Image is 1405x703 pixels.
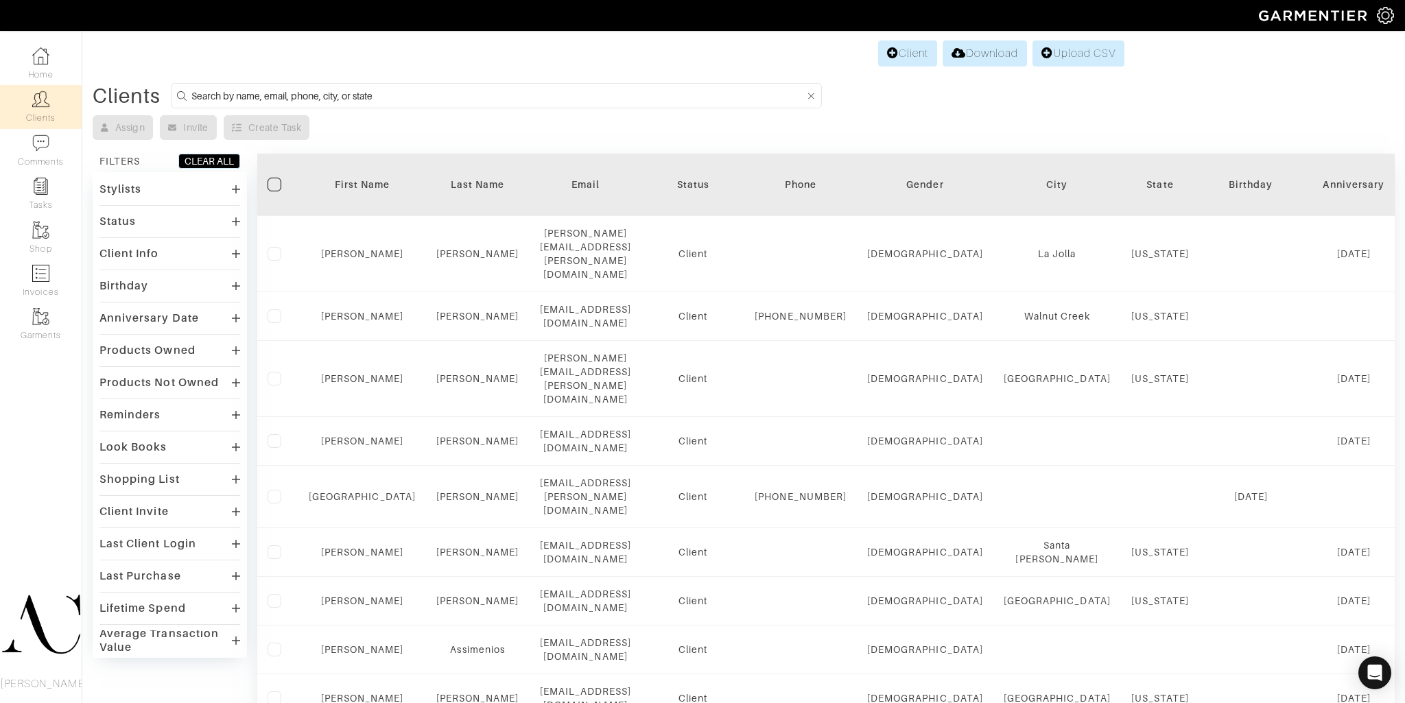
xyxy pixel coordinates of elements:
[755,178,847,191] div: Phone
[450,644,505,655] a: Assimenios
[426,154,530,216] th: Toggle SortBy
[540,427,632,455] div: [EMAIL_ADDRESS][DOMAIN_NAME]
[1131,178,1190,191] div: State
[943,40,1027,67] a: Download
[1377,7,1394,24] img: gear-icon-white-bd11855cb880d31180b6d7d6211b90ccbf57a29d726f0c71d8c61bd08dd39cc2.png
[191,87,805,104] input: Search by name, email, phone, city, or state
[298,154,426,216] th: Toggle SortBy
[1004,309,1111,323] div: Walnut Creek
[99,279,148,293] div: Birthday
[1209,490,1292,503] div: [DATE]
[755,309,847,323] div: [PHONE_NUMBER]
[540,351,632,406] div: [PERSON_NAME][EMAIL_ADDRESS][PERSON_NAME][DOMAIN_NAME]
[867,545,983,559] div: [DEMOGRAPHIC_DATA]
[540,226,632,281] div: [PERSON_NAME][EMAIL_ADDRESS][PERSON_NAME][DOMAIN_NAME]
[652,434,734,448] div: Client
[540,587,632,615] div: [EMAIL_ADDRESS][DOMAIN_NAME]
[185,154,234,168] div: CLEAR ALL
[436,373,519,384] a: [PERSON_NAME]
[99,505,169,519] div: Client Invite
[878,40,937,67] a: Client
[436,595,519,606] a: [PERSON_NAME]
[321,373,404,384] a: [PERSON_NAME]
[32,308,49,325] img: garments-icon-b7da505a4dc4fd61783c78ac3ca0ef83fa9d6f193b1c9dc38574b1d14d53ca28.png
[867,594,983,608] div: [DEMOGRAPHIC_DATA]
[436,436,519,446] a: [PERSON_NAME]
[436,547,519,558] a: [PERSON_NAME]
[99,344,196,357] div: Products Owned
[1312,594,1395,608] div: [DATE]
[867,490,983,503] div: [DEMOGRAPHIC_DATA]
[1209,178,1292,191] div: Birthday
[99,569,181,583] div: Last Purchase
[867,247,983,261] div: [DEMOGRAPHIC_DATA]
[99,376,219,390] div: Products Not Owned
[867,434,983,448] div: [DEMOGRAPHIC_DATA]
[1312,372,1395,385] div: [DATE]
[1131,372,1190,385] div: [US_STATE]
[321,595,404,606] a: [PERSON_NAME]
[32,47,49,64] img: dashboard-icon-dbcd8f5a0b271acd01030246c82b418ddd0df26cd7fceb0bd07c9910d44c42f6.png
[309,491,416,502] a: [GEOGRAPHIC_DATA]
[1004,372,1111,385] div: [GEOGRAPHIC_DATA]
[1131,247,1190,261] div: [US_STATE]
[321,547,404,558] a: [PERSON_NAME]
[1312,643,1395,656] div: [DATE]
[436,311,519,322] a: [PERSON_NAME]
[99,182,141,196] div: Stylists
[99,440,167,454] div: Look Books
[436,248,519,259] a: [PERSON_NAME]
[178,154,240,169] button: CLEAR ALL
[1004,178,1111,191] div: City
[755,490,847,503] div: [PHONE_NUMBER]
[652,490,734,503] div: Client
[1199,154,1302,216] th: Toggle SortBy
[321,248,404,259] a: [PERSON_NAME]
[540,178,632,191] div: Email
[321,436,404,446] a: [PERSON_NAME]
[1312,247,1395,261] div: [DATE]
[540,476,632,517] div: [EMAIL_ADDRESS][PERSON_NAME][DOMAIN_NAME]
[652,372,734,385] div: Client
[99,473,180,486] div: Shopping List
[32,222,49,239] img: garments-icon-b7da505a4dc4fd61783c78ac3ca0ef83fa9d6f193b1c9dc38574b1d14d53ca28.png
[99,247,159,261] div: Client Info
[857,154,993,216] th: Toggle SortBy
[652,178,734,191] div: Status
[99,154,140,168] div: FILTERS
[652,247,734,261] div: Client
[540,636,632,663] div: [EMAIL_ADDRESS][DOMAIN_NAME]
[641,154,744,216] th: Toggle SortBy
[321,644,404,655] a: [PERSON_NAME]
[321,311,404,322] a: [PERSON_NAME]
[867,309,983,323] div: [DEMOGRAPHIC_DATA]
[1004,538,1111,566] div: Santa [PERSON_NAME]
[99,215,136,228] div: Status
[1004,594,1111,608] div: [GEOGRAPHIC_DATA]
[652,594,734,608] div: Client
[1302,154,1405,216] th: Toggle SortBy
[1131,309,1190,323] div: [US_STATE]
[867,372,983,385] div: [DEMOGRAPHIC_DATA]
[1312,178,1395,191] div: Anniversary
[540,302,632,330] div: [EMAIL_ADDRESS][DOMAIN_NAME]
[1131,594,1190,608] div: [US_STATE]
[652,643,734,656] div: Client
[867,178,983,191] div: Gender
[1032,40,1124,67] a: Upload CSV
[99,601,186,615] div: Lifetime Spend
[540,538,632,566] div: [EMAIL_ADDRESS][DOMAIN_NAME]
[867,643,983,656] div: [DEMOGRAPHIC_DATA]
[652,309,734,323] div: Client
[32,265,49,282] img: orders-icon-0abe47150d42831381b5fb84f609e132dff9fe21cb692f30cb5eec754e2cba89.png
[1131,545,1190,559] div: [US_STATE]
[436,178,519,191] div: Last Name
[309,178,416,191] div: First Name
[1312,545,1395,559] div: [DATE]
[1252,3,1377,27] img: garmentier-logo-header-white-b43fb05a5012e4ada735d5af1a66efaba907eab6374d6393d1fbf88cb4ef424d.png
[652,545,734,559] div: Client
[99,311,199,325] div: Anniversary Date
[32,178,49,195] img: reminder-icon-8004d30b9f0a5d33ae49ab947aed9ed385cf756f9e5892f1edd6e32f2345188e.png
[1358,656,1391,689] div: Open Intercom Messenger
[32,91,49,108] img: clients-icon-6bae9207a08558b7cb47a8932f037763ab4055f8c8b6bfacd5dc20c3e0201464.png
